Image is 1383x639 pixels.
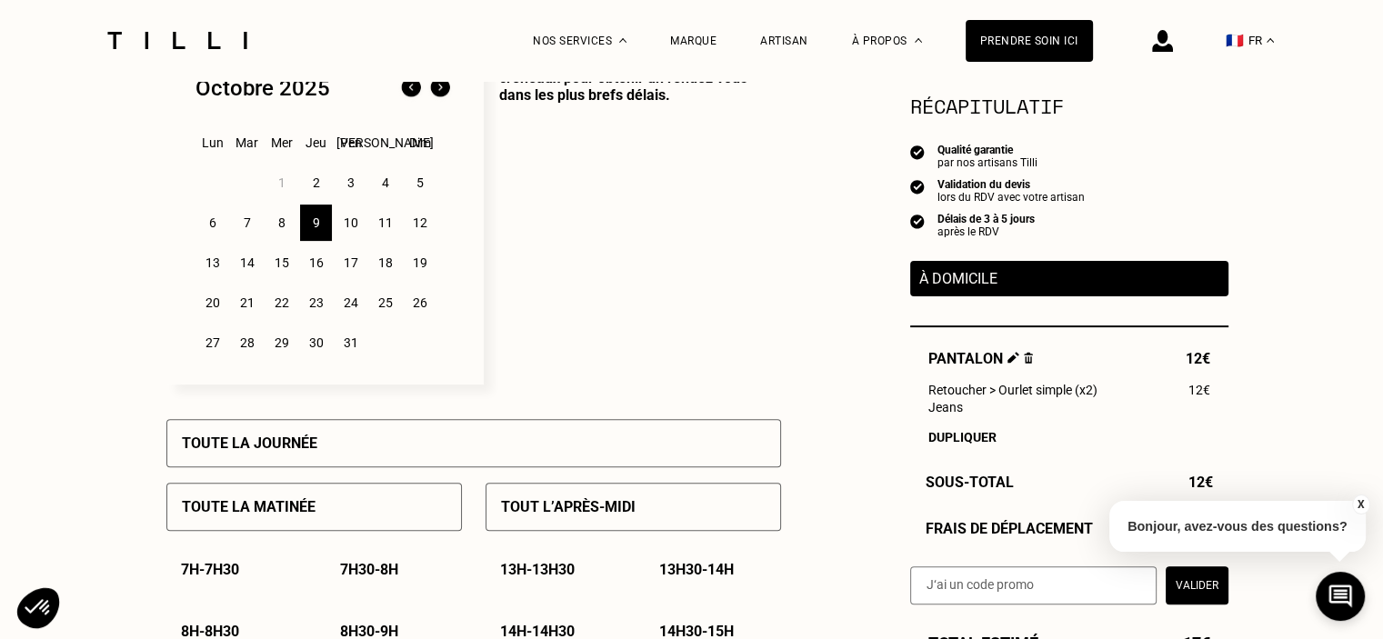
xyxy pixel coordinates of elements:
div: 8 [266,205,297,241]
span: Pantalon [928,350,1034,367]
div: 23 [300,285,332,321]
div: 26 [404,285,436,321]
div: 30 [300,324,332,361]
p: Toute la journée [182,434,317,452]
div: 18 [369,245,401,281]
div: 31 [335,324,366,361]
div: 20 [196,285,228,321]
div: Dupliquer [928,430,1210,444]
div: 17 [335,245,366,281]
img: menu déroulant [1267,38,1274,43]
div: Frais de déplacement [910,520,1228,537]
p: À domicile [919,270,1219,287]
div: 13 [196,245,228,281]
div: Qualité garantie [937,144,1037,156]
p: Toute la matinée [182,498,316,515]
span: Jeans [928,400,963,414]
img: Menu déroulant à propos [915,38,922,43]
div: 9 [300,205,332,241]
div: 4 [369,165,401,201]
img: Mois précédent [396,74,426,103]
div: 10 [335,205,366,241]
img: icon list info [910,213,925,229]
div: 5 [404,165,436,201]
img: Menu déroulant [619,38,626,43]
img: Supprimer [1024,352,1034,364]
span: 🇫🇷 [1226,32,1244,49]
div: Délais de 3 à 5 jours [937,213,1035,225]
div: 11 [369,205,401,241]
img: Logo du service de couturière Tilli [101,32,254,49]
div: Octobre 2025 [195,75,330,101]
p: 13h30 - 14h [659,561,734,578]
a: Marque [670,35,717,47]
div: 6 [196,205,228,241]
span: Retoucher > Ourlet simple (x2) [928,383,1097,397]
p: Tout l’après-midi [501,498,636,515]
div: Sous-Total [910,474,1228,491]
div: 24 [335,285,366,321]
span: 12€ [1188,474,1213,491]
button: X [1351,494,1369,514]
div: 25 [369,285,401,321]
section: Récapitulatif [910,91,1228,121]
img: icône connexion [1152,30,1173,52]
a: Prendre soin ici [966,20,1093,62]
div: 27 [196,324,228,361]
img: icon list info [910,178,925,195]
p: 7h30 - 8h [340,561,398,578]
img: Éditer [1007,352,1019,364]
div: 22 [266,285,297,321]
div: 15 [266,245,297,281]
div: 2 [300,165,332,201]
p: 7h - 7h30 [181,561,239,578]
div: 3 [335,165,366,201]
div: 16 [300,245,332,281]
div: 21 [231,285,263,321]
span: 12€ [1186,350,1210,367]
div: après le RDV [937,225,1035,238]
div: 19 [404,245,436,281]
div: Validation du devis [937,178,1085,191]
img: icon list info [910,144,925,160]
p: Sélectionnez plusieurs dates et plusieurs créneaux pour obtenir un rendez vous dans les plus bref... [484,52,781,384]
span: 12€ [1188,383,1210,397]
div: 28 [231,324,263,361]
div: 14 [231,245,263,281]
input: J‘ai un code promo [910,566,1157,604]
button: Valider [1166,566,1228,604]
p: Bonjour, avez-vous des questions? [1109,501,1366,552]
div: 12 [404,205,436,241]
img: Mois suivant [426,74,455,103]
p: 13h - 13h30 [500,561,575,578]
div: 7 [231,205,263,241]
div: 29 [266,324,297,361]
a: Artisan [760,35,808,47]
div: par nos artisans Tilli [937,156,1037,169]
div: lors du RDV avec votre artisan [937,191,1085,204]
